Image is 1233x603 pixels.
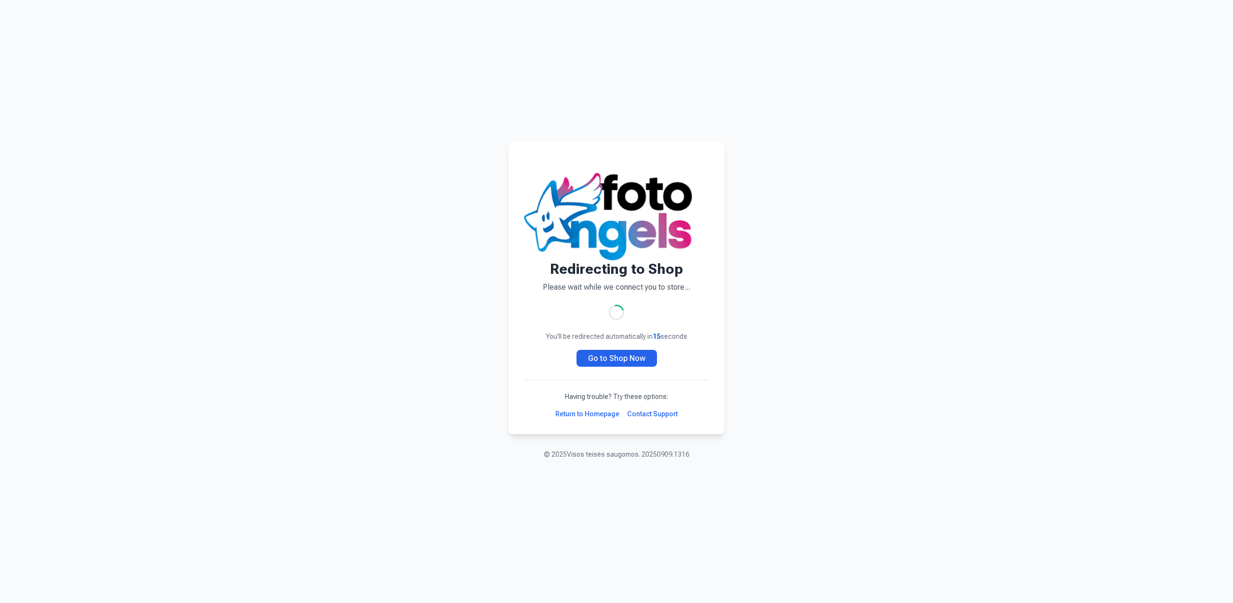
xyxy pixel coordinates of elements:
[544,449,689,459] p: © 2025 Visos teisės saugomos. 20250909.1316
[577,350,657,367] a: Go to Shop Now
[653,333,660,340] span: 15
[627,409,678,419] a: Contact Support
[524,392,709,401] p: Having trouble? Try these options:
[524,332,709,341] p: You'll be redirected automatically in seconds
[524,260,709,278] h1: Redirecting to Shop
[524,282,709,293] p: Please wait while we connect you to store...
[555,409,619,419] a: Return to Homepage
